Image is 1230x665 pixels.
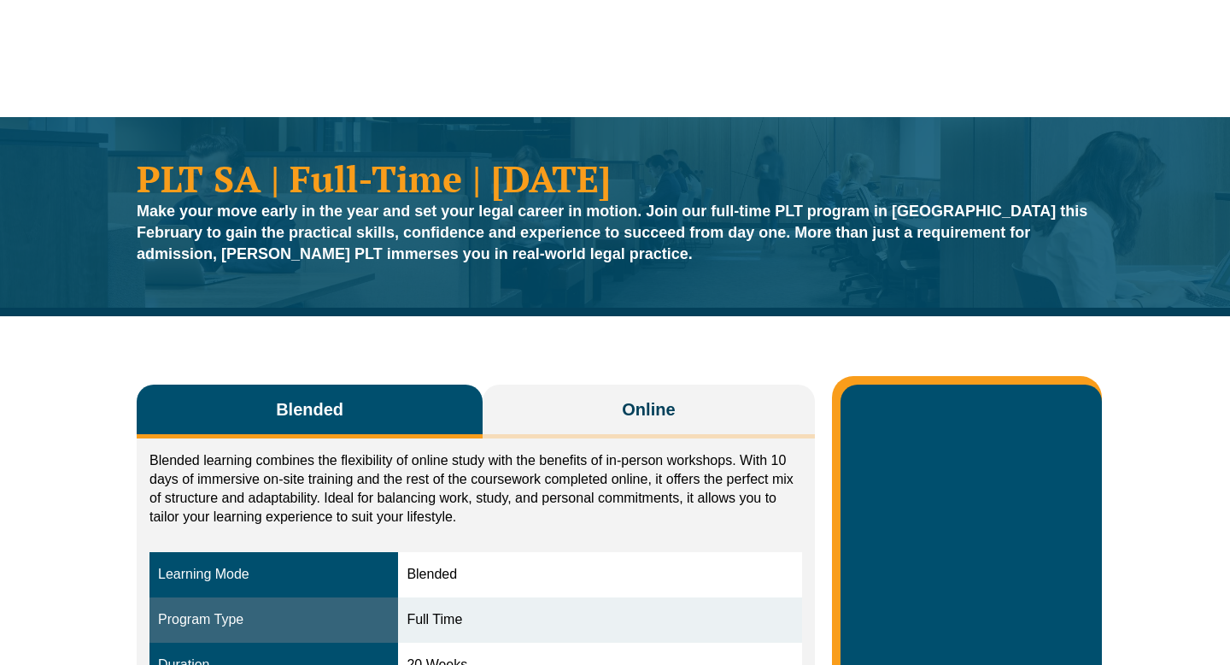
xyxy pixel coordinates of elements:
p: Blended learning combines the flexibility of online study with the benefits of in-person workshop... [149,451,802,527]
span: Blended [276,397,343,421]
div: Blended [407,565,793,585]
div: Learning Mode [158,565,389,585]
h1: PLT SA | Full-Time | [DATE] [137,160,1093,197]
div: Full Time [407,610,793,630]
div: Program Type [158,610,389,630]
span: Online [622,397,675,421]
strong: Make your move early in the year and set your legal career in motion. Join our full-time PLT prog... [137,203,1087,262]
